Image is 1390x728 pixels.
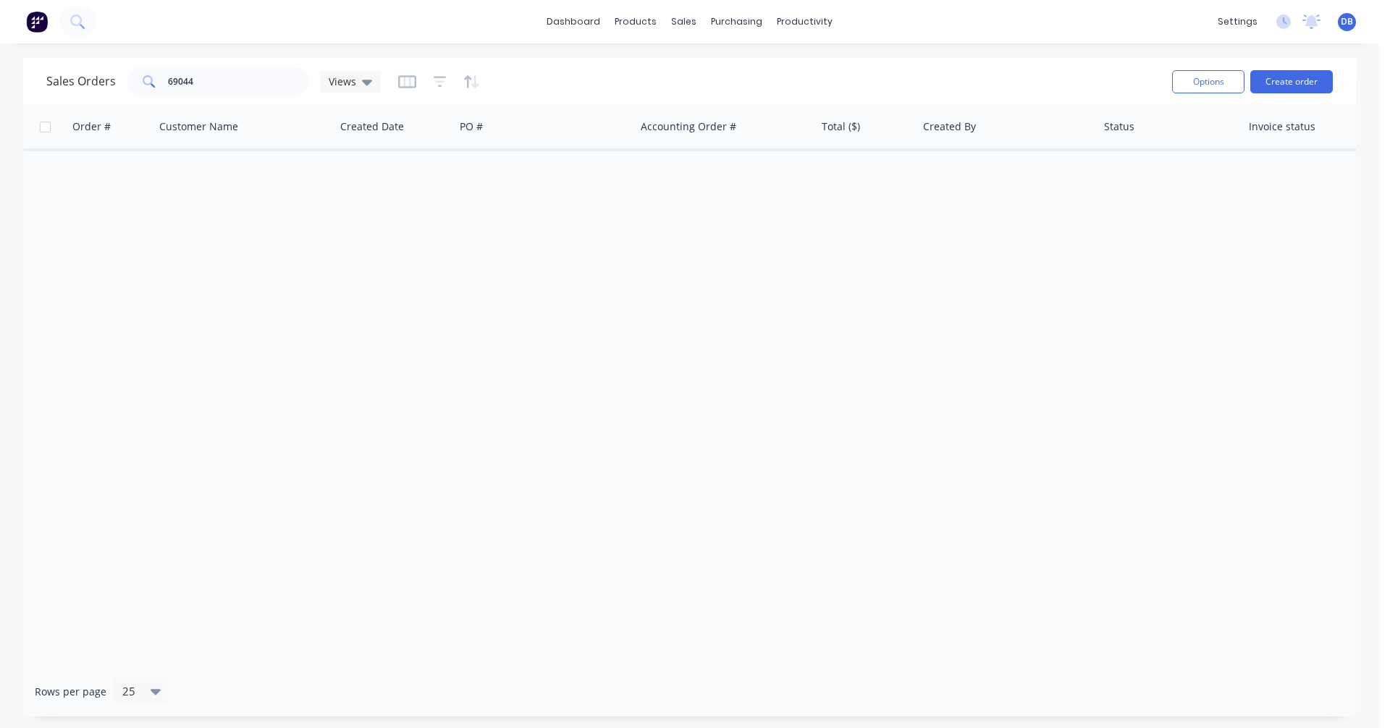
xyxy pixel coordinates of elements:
[822,119,860,134] div: Total ($)
[340,119,404,134] div: Created Date
[1250,70,1333,93] button: Create order
[168,67,309,96] input: Search...
[641,119,736,134] div: Accounting Order #
[46,75,116,88] h1: Sales Orders
[1249,119,1315,134] div: Invoice status
[460,119,483,134] div: PO #
[329,74,356,89] span: Views
[664,11,704,33] div: sales
[35,685,106,699] span: Rows per page
[159,119,238,134] div: Customer Name
[607,11,664,33] div: products
[1104,119,1134,134] div: Status
[26,11,48,33] img: Factory
[1341,15,1353,28] span: DB
[1172,70,1244,93] button: Options
[923,119,976,134] div: Created By
[1210,11,1265,33] div: settings
[72,119,111,134] div: Order #
[770,11,840,33] div: productivity
[704,11,770,33] div: purchasing
[539,11,607,33] a: dashboard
